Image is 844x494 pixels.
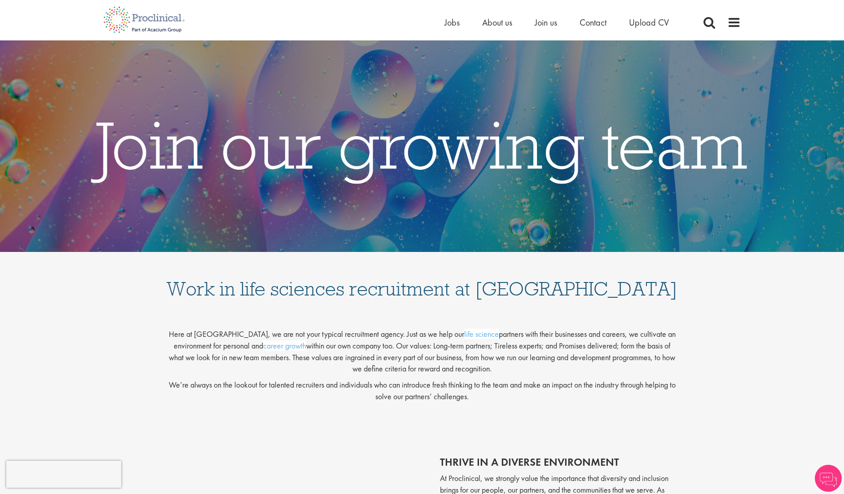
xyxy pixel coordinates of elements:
[482,17,512,28] a: About us
[464,329,499,339] a: life science
[263,340,306,351] a: career growth
[629,17,669,28] a: Upload CV
[166,379,678,402] p: We’re always on the lookout for talented recruiters and individuals who can introduce fresh think...
[166,261,678,299] h1: Work in life sciences recruitment at [GEOGRAPHIC_DATA]
[6,461,121,488] iframe: reCAPTCHA
[444,17,460,28] a: Jobs
[580,17,607,28] a: Contact
[166,321,678,375] p: Here at [GEOGRAPHIC_DATA], we are not your typical recruitment agency. Just as we help our partne...
[535,17,557,28] a: Join us
[440,456,678,468] h2: thrive in a diverse environment
[815,465,842,492] img: Chatbot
